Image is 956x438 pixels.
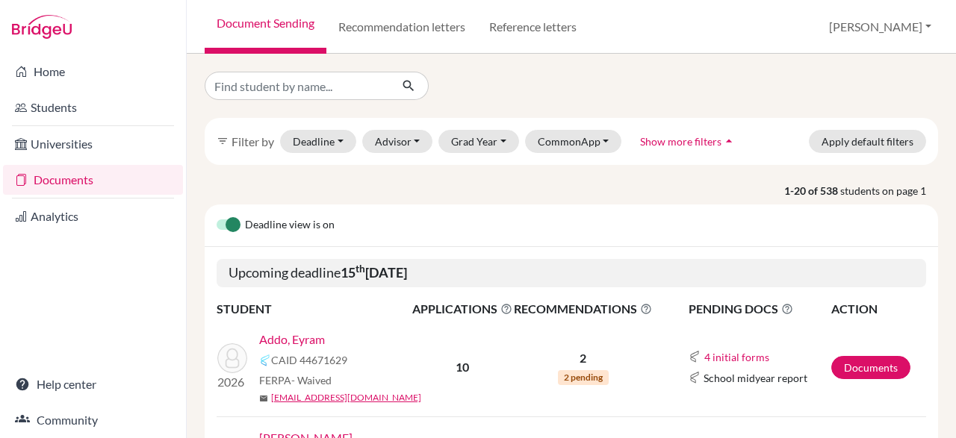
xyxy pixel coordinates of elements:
[456,360,469,374] b: 10
[721,134,736,148] i: arrow_drop_up
[514,300,652,318] span: RECOMMENDATIONS
[271,391,421,404] a: [EMAIL_ADDRESS][DOMAIN_NAME]
[558,370,609,385] span: 2 pending
[280,130,356,153] button: Deadline
[245,216,335,234] span: Deadline view is on
[232,134,274,148] span: Filter by
[438,130,519,153] button: Grad Year
[291,374,332,387] span: - Waived
[3,405,183,435] a: Community
[704,370,807,386] span: School midyear report
[831,356,910,379] a: Documents
[217,135,229,147] i: filter_list
[784,183,840,198] strong: 1-20 of 538
[640,135,721,148] span: Show more filters
[3,129,183,159] a: Universities
[259,372,332,388] span: FERPA
[412,300,512,318] span: APPLICATIONS
[259,394,268,403] span: mail
[822,13,938,41] button: [PERSON_NAME]
[840,183,938,198] span: students on page 1
[689,372,701,384] img: Common App logo
[689,300,830,318] span: PENDING DOCS
[271,352,347,368] span: CAID 44671629
[525,130,622,153] button: CommonApp
[217,373,247,391] p: 2026
[217,299,412,319] th: STUDENT
[3,201,183,231] a: Analytics
[831,299,926,319] th: ACTION
[3,369,183,399] a: Help center
[12,15,72,39] img: Bridge-U
[205,72,390,100] input: Find student by name...
[217,259,926,287] h5: Upcoming deadline
[3,93,183,122] a: Students
[689,351,701,363] img: Common App logo
[627,130,749,153] button: Show more filtersarrow_drop_up
[514,349,652,367] p: 2
[362,130,433,153] button: Advisor
[341,264,407,281] b: 15 [DATE]
[809,130,926,153] button: Apply default filters
[3,57,183,87] a: Home
[259,354,271,366] img: Common App logo
[704,348,770,366] button: 4 initial forms
[356,263,365,275] sup: th
[259,331,325,348] a: Addo, Eyram
[217,343,247,373] img: Addo, Eyram
[3,165,183,195] a: Documents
